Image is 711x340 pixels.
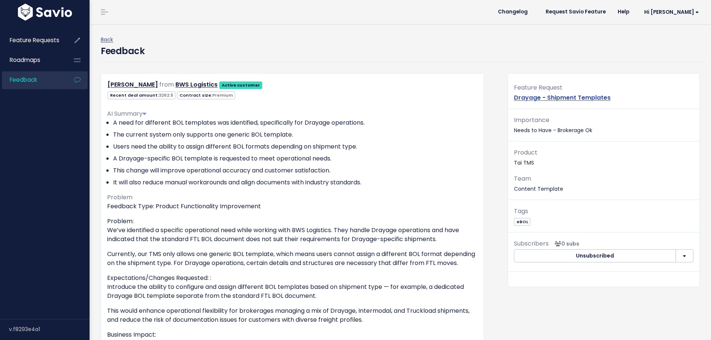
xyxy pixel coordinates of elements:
span: Problem [107,193,132,202]
h4: Feedback [101,44,144,58]
img: logo-white.9d6f32f41409.svg [16,4,74,21]
p: This would enhance operational flexibility for brokerages managing a mix of Drayage, Intermodal, ... [107,306,478,324]
span: Premium [212,92,233,98]
div: v.f8293e4a1 [9,319,90,339]
p: Currently, our TMS only allows one generic BOL template, which means users cannot assign a differ... [107,250,478,268]
span: <p><strong>Subscribers</strong><br><br> No subscribers yet<br> </p> [552,240,579,247]
button: Unsubscribed [514,249,676,263]
span: 3262.5 [159,92,173,98]
a: [PERSON_NAME] [107,80,158,89]
a: Roadmaps [2,52,62,69]
a: Feature Requests [2,32,62,49]
a: BWS Logistics [175,80,218,89]
span: Contract size: [177,91,235,99]
span: Tags [514,207,528,215]
a: Help [612,6,635,18]
span: Importance [514,116,549,124]
p: Problem: We’ve identified a specific operational need while working with BWS Logistics. They hand... [107,217,478,244]
a: eBOL [514,218,530,225]
a: Hi [PERSON_NAME] [635,6,705,18]
span: AI Summary [107,109,146,118]
span: Feature Request [514,83,562,92]
span: eBOL [514,218,530,226]
a: Feedback [2,71,62,88]
span: from [159,80,174,89]
p: Expectations/Changes Requested: : Introduce the ability to configure and assign different BOL tem... [107,274,478,300]
strong: Active customer [222,82,260,88]
span: Roadmaps [10,56,40,64]
a: Request Savio Feature [540,6,612,18]
p: Tai TMS [514,147,693,168]
p: Feedback Type: Product Functionality Improvement [107,202,478,211]
p: Content Template [514,174,693,194]
span: Recent deal amount: [107,91,175,99]
span: Product [514,148,537,157]
a: Drayage - Shipment Templates [514,93,611,102]
li: A need for different BOL templates was identified, specifically for Drayage operations. [113,118,478,127]
span: Subscribers [514,239,549,248]
span: Feedback [10,76,37,84]
li: The current system only supports one generic BOL template. [113,130,478,139]
a: Back [101,36,113,43]
li: A Drayage-specific BOL template is requested to meet operational needs. [113,154,478,163]
li: This change will improve operational accuracy and customer satisfaction. [113,166,478,175]
span: Feature Requests [10,36,59,44]
span: Team [514,174,531,183]
li: It will also reduce manual workarounds and align documents with industry standards. [113,178,478,187]
li: Users need the ability to assign different BOL formats depending on shipment type. [113,142,478,151]
span: Hi [PERSON_NAME] [644,9,699,15]
span: Changelog [498,9,528,15]
p: Needs to Have - Brokerage Ok [514,115,693,135]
